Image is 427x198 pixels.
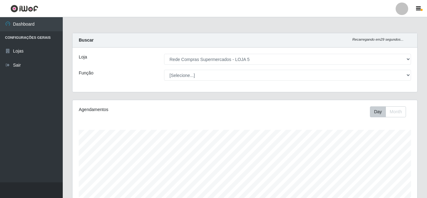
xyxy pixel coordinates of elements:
[79,38,93,43] strong: Buscar
[370,106,386,117] button: Day
[79,106,212,113] div: Agendamentos
[79,54,87,60] label: Loja
[79,70,93,76] label: Função
[386,106,406,117] button: Month
[370,106,411,117] div: Toolbar with button groups
[370,106,406,117] div: First group
[352,38,403,41] i: Recarregando em 29 segundos...
[10,5,38,13] img: CoreUI Logo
